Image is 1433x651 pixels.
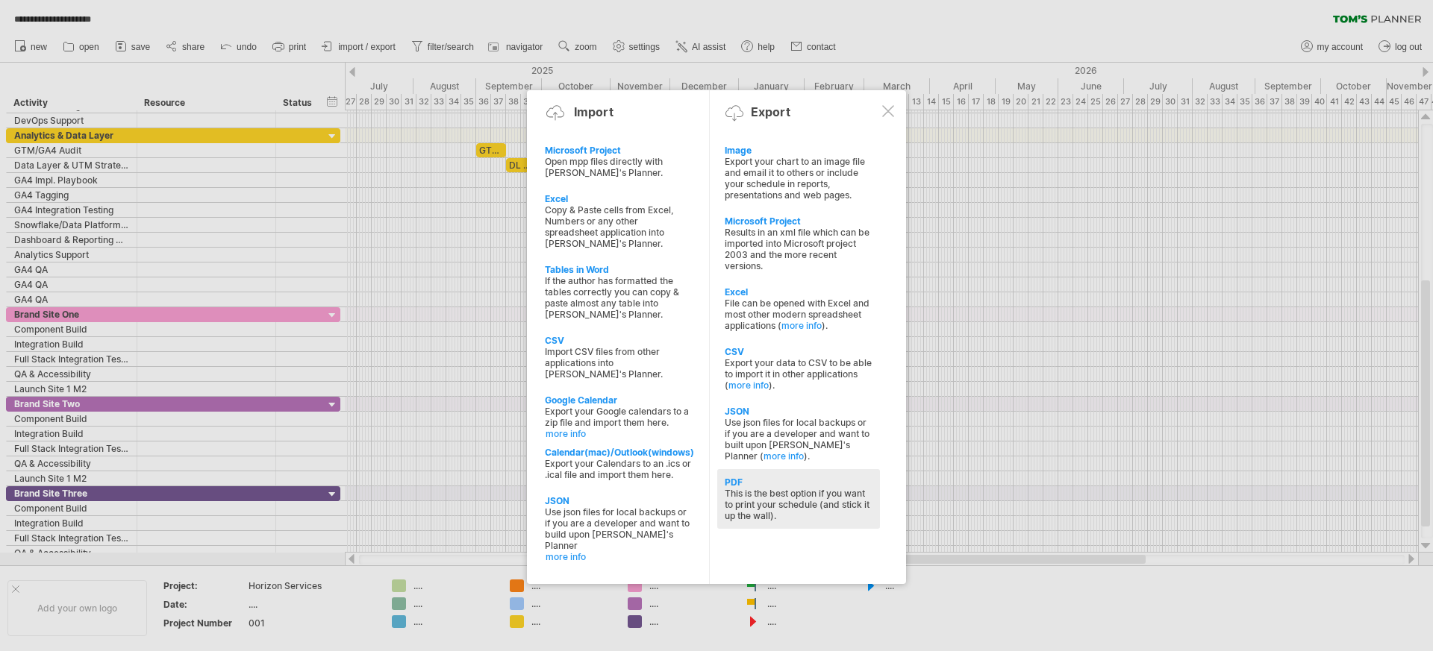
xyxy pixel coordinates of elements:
a: more info [546,551,693,562]
div: Export [751,104,790,119]
div: PDF [725,477,872,488]
a: more info [781,320,822,331]
div: If the author has formatted the tables correctly you can copy & paste almost any table into [PERS... [545,275,693,320]
a: more info [764,450,804,462]
div: Image [725,145,872,156]
div: Results in an xml file which can be imported into Microsoft project 2003 and the more recent vers... [725,227,872,271]
div: This is the best option if you want to print your schedule (and stick it up the wall). [725,488,872,521]
a: more info [728,380,769,391]
div: Use json files for local backups or if you are a developer and want to built upon [PERSON_NAME]'s... [725,417,872,462]
div: Microsoft Project [725,216,872,227]
div: Copy & Paste cells from Excel, Numbers or any other spreadsheet application into [PERSON_NAME]'s ... [545,204,693,249]
div: CSV [725,346,872,357]
div: Export your chart to an image file and email it to others or include your schedule in reports, pr... [725,156,872,201]
div: Export your data to CSV to be able to import it in other applications ( ). [725,357,872,391]
div: Import [574,104,614,119]
div: Tables in Word [545,264,693,275]
div: Excel [545,193,693,204]
div: Excel [725,286,872,298]
div: File can be opened with Excel and most other modern spreadsheet applications ( ). [725,298,872,331]
div: JSON [725,406,872,417]
a: more info [546,428,693,439]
